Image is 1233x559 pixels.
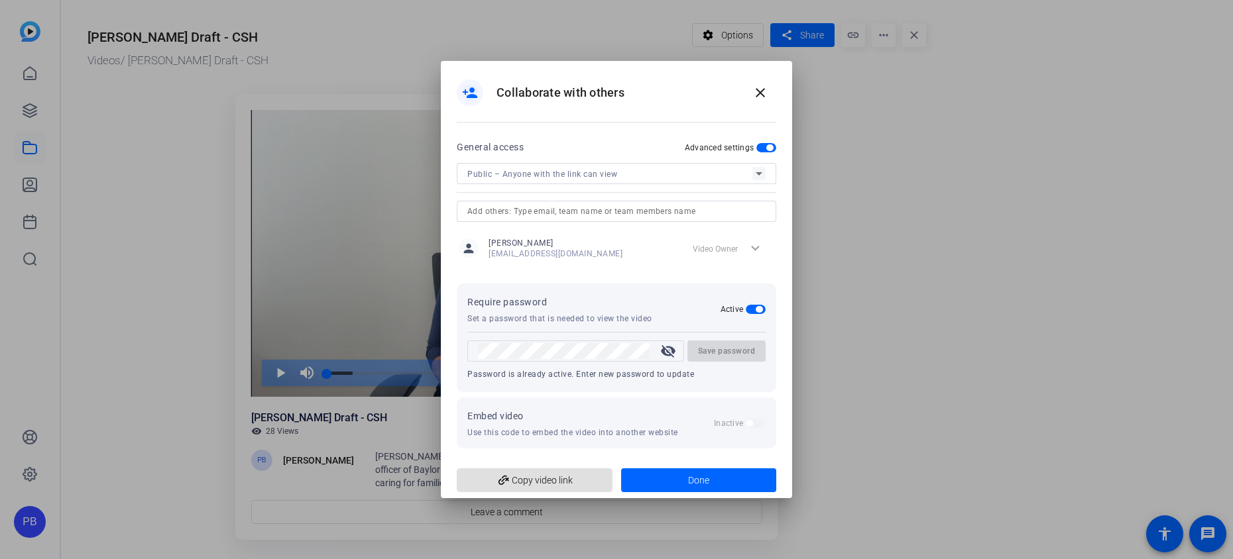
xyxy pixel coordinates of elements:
[721,304,744,315] h2: Active
[752,85,768,101] mat-icon: close
[497,85,624,101] h1: Collaborate with others
[459,238,479,258] mat-icon: person
[457,468,613,492] button: Copy video link
[467,203,766,219] input: Add others: Type email, team name or team members name
[467,408,524,424] h2: Embed video
[489,248,622,259] span: [EMAIL_ADDRESS][DOMAIN_NAME]
[467,313,652,324] p: Set a password that is needed to view the video
[489,238,622,248] span: [PERSON_NAME]
[467,294,652,310] h2: Require password
[685,142,754,153] h2: Advanced settings
[457,139,524,155] h2: General access
[714,418,743,429] h2: Inactive
[621,468,777,492] button: Done
[493,470,515,492] mat-icon: add_link
[688,474,709,487] span: Done
[467,427,678,438] p: Use this code to embed the video into another website
[652,343,684,359] mat-icon: visibility_off
[467,170,617,179] span: Public – Anyone with the link can view
[467,468,602,493] span: Copy video link
[462,85,478,101] mat-icon: person_add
